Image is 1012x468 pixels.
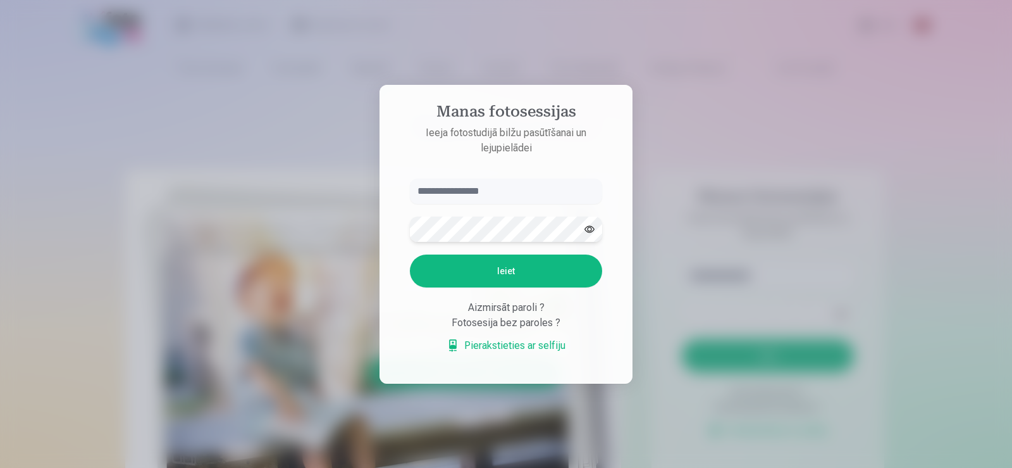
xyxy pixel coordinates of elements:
div: Aizmirsāt paroli ? [410,300,602,315]
h4: Manas fotosessijas [397,103,615,125]
button: Ieiet [410,255,602,288]
div: Fotosesija bez paroles ? [410,315,602,331]
p: Ieeja fotostudijā bilžu pasūtīšanai un lejupielādei [397,125,615,156]
a: Pierakstieties ar selfiju [447,338,565,353]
